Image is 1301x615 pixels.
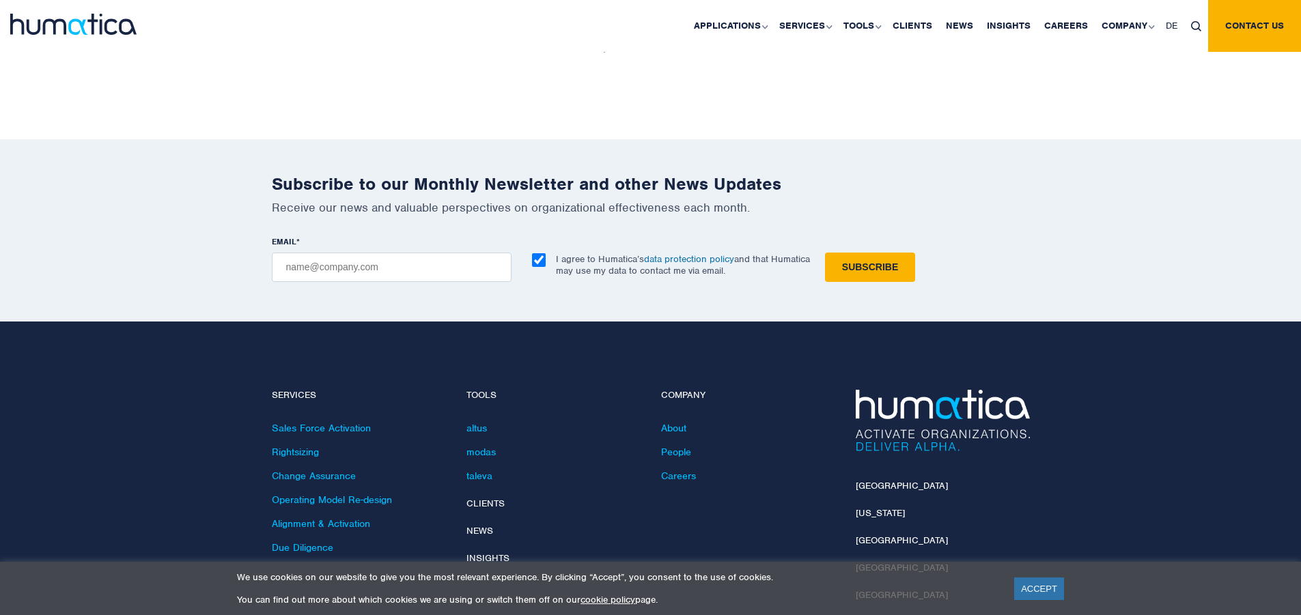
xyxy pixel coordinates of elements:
[272,390,446,401] h4: Services
[1014,577,1064,600] a: ACCEPT
[532,253,546,267] input: I agree to Humatica’sdata protection policyand that Humatica may use my data to contact me via em...
[272,236,296,247] span: EMAIL
[466,422,487,434] a: altus
[556,253,810,276] p: I agree to Humatica’s and that Humatica may use my data to contact me via email.
[580,594,635,605] a: cookie policy
[661,446,691,458] a: People
[272,253,512,282] input: name@company.com
[856,480,948,491] a: [GEOGRAPHIC_DATA]
[272,422,371,434] a: Sales Force Activation
[466,390,641,401] h4: Tools
[466,552,509,564] a: Insights
[272,541,333,554] a: Due Diligence
[856,534,948,546] a: [GEOGRAPHIC_DATA]
[272,517,370,530] a: Alignment & Activation
[272,446,319,458] a: Rightsizing
[1191,21,1201,31] img: search_icon
[644,253,734,265] a: data protection policy
[856,390,1030,451] img: Humatica
[1166,20,1177,31] span: DE
[466,446,496,458] a: modas
[272,470,356,482] a: Change Assurance
[237,571,997,583] p: We use cookies on our website to give you the most relevant experience. By clicking “Accept”, you...
[661,470,696,482] a: Careers
[466,498,505,509] a: Clients
[661,422,686,434] a: About
[466,525,493,537] a: News
[237,594,997,605] p: You can find out more about which cookies we are using or switch them off on our page.
[272,173,1030,195] h2: Subscribe to our Monthly Newsletter and other News Updates
[10,14,137,35] img: logo
[825,253,915,282] input: Subscribe
[272,200,1030,215] p: Receive our news and valuable perspectives on organizational effectiveness each month.
[856,507,905,519] a: [US_STATE]
[272,494,392,506] a: Operating Model Re-design
[661,390,835,401] h4: Company
[466,470,492,482] a: taleva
